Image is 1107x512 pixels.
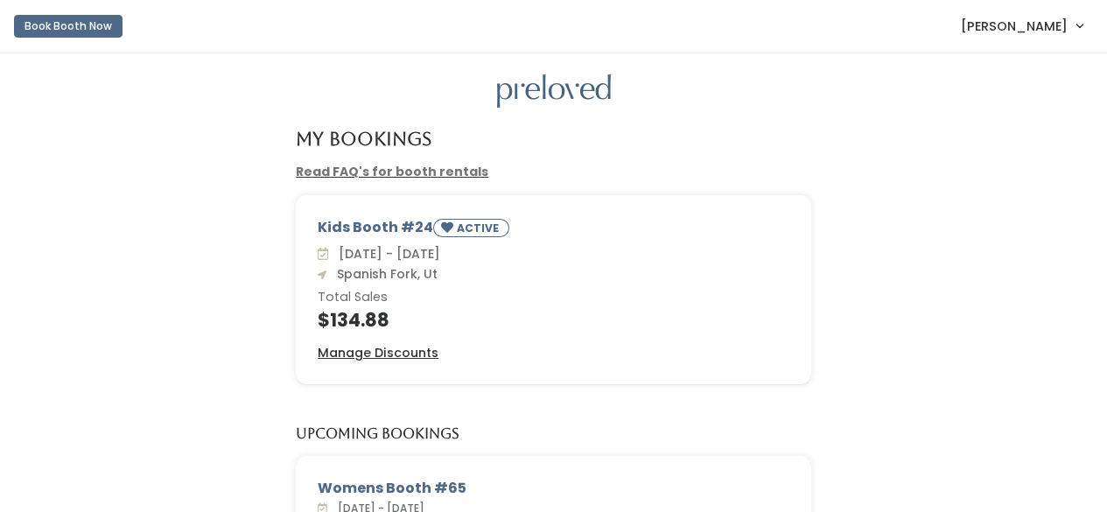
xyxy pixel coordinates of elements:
span: [DATE] - [DATE] [332,245,440,263]
a: Book Booth Now [14,7,123,46]
img: preloved logo [497,74,611,109]
a: Manage Discounts [318,344,438,362]
a: [PERSON_NAME] [943,7,1100,45]
a: Read FAQ's for booth rentals [296,163,488,180]
h4: $134.88 [318,310,789,330]
u: Manage Discounts [318,344,438,361]
span: [PERSON_NAME] [961,17,1068,36]
h4: My Bookings [296,129,431,149]
h6: Total Sales [318,291,789,305]
h5: Upcoming Bookings [296,426,459,442]
small: ACTIVE [457,221,502,235]
span: Spanish Fork, Ut [330,265,438,283]
div: Womens Booth #65 [318,478,789,499]
div: Kids Booth #24 [318,217,789,244]
button: Book Booth Now [14,15,123,38]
